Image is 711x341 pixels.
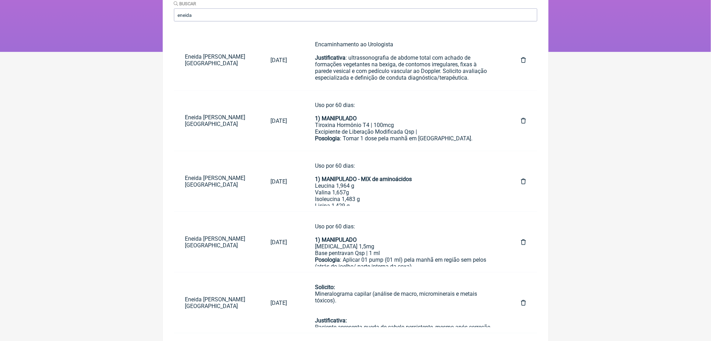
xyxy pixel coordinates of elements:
[315,122,493,128] div: Tiroxina Hormônio T4 | 100mcg
[174,230,260,254] a: Eneida [PERSON_NAME][GEOGRAPHIC_DATA]
[315,128,493,135] div: Excipiente de Liberação Modificada Qsp |
[174,8,537,21] input: Paciente ou conteúdo da fórmula
[174,1,196,6] label: Buscar
[174,108,260,133] a: Eneida [PERSON_NAME][GEOGRAPHIC_DATA]
[315,176,412,182] strong: 1) MANIPULADO - MIX de aminoácidos
[315,284,335,290] strong: Solicito:
[315,256,340,263] strong: Posologia
[259,294,298,312] a: [DATE]
[174,290,260,315] a: Eneida [PERSON_NAME][GEOGRAPHIC_DATA]
[304,96,504,145] a: Uso por 60 dias:1) MANIPULADOTiroxina Hormônio T4 | 100mcgExcipiente de Liberação Modificada Qsp ...
[315,54,346,61] strong: Justificativa
[315,236,357,243] strong: 1) MANIPULADO
[304,35,504,85] a: Encaminhamento ao UrologistaJustificativa: ultrassonografia de abdome total com achado de formaçõ...
[315,317,347,324] strong: Justificativa:
[315,102,493,108] div: Uso por 60 dias:
[315,41,493,101] div: Encaminhamento ao Urologista : ultrassonografia de abdome total com achado de formações vegetante...
[259,51,298,69] a: [DATE]
[304,157,504,206] a: Uso por 60 dias:1) MANIPULADO - MIX de aminoácidosLeucina 1,964 gValina 1,657gIsoleucina 1,483 gL...
[259,173,298,190] a: [DATE]
[259,112,298,130] a: [DATE]
[315,223,493,310] div: Uso por 60 dias: [MEDICAL_DATA] 1,5mg Base pentravan Qsp | 1 ml : Aplicar 01 pump (01 ml) pela ma...
[304,218,504,267] a: Uso por 60 dias: 1) MANIPULADO[MEDICAL_DATA] 1,5mgBase pentravan Qsp | 1 mlPosologia: Aplicar 01 ...
[174,169,260,194] a: Eneida [PERSON_NAME][GEOGRAPHIC_DATA]
[304,278,504,327] a: Solicito:Mineralograma capilar (análise de macro, microminerais e metais tóxicos).Justificativa:P...
[259,233,298,251] a: [DATE]
[315,115,357,122] strong: 1) MANIPULADO
[174,48,260,72] a: Eneida [PERSON_NAME][GEOGRAPHIC_DATA]
[315,135,340,142] strong: Posologia
[315,135,493,162] div: : Tomar 1 dose pela manhã em [GEOGRAPHIC_DATA]. Triiodotironina [MEDICAL_DATA] | 10mcg
[315,284,493,310] div: Mineralograma capilar (análise de macro, microminerais e metais tóxicos).
[315,162,493,242] div: Uso por 60 dias: Leucina 1,964 g Valina 1,657g Isoleucina 1,483 g Lisina 1,429 g Fenilalanina 1 g...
